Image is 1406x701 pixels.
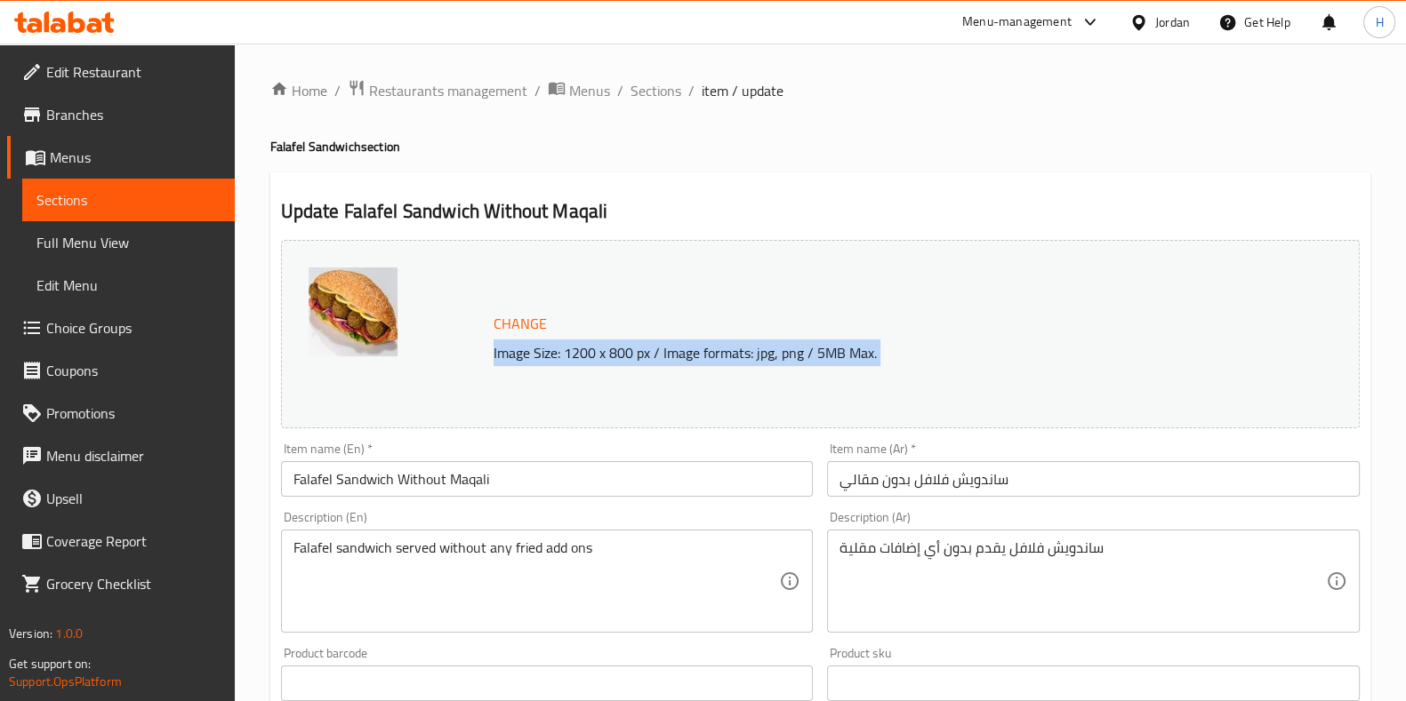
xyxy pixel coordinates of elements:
a: Sections [22,179,235,221]
span: Menus [569,80,610,101]
input: Please enter product barcode [281,665,814,701]
span: Menu disclaimer [46,445,221,466]
a: Coverage Report [7,520,235,562]
span: Promotions [46,402,221,424]
a: Coupons [7,349,235,392]
span: Grocery Checklist [46,573,221,594]
a: Sections [631,80,681,101]
img: %D8%B3%D8%A7%D9%86%D8%AF%D9%88%D9%8A%D8%B4_%D9%81%D9%84%D8%A7%D9%81%D9%84_%D8%A8%D8%AF%D9%88%D9%8... [309,267,398,356]
a: Grocery Checklist [7,562,235,605]
div: Jordan [1155,12,1190,32]
div: Menu-management [962,12,1072,33]
a: Menu disclaimer [7,434,235,477]
span: Menus [50,147,221,168]
a: Full Menu View [22,221,235,264]
span: Restaurants management [369,80,527,101]
span: Full Menu View [36,232,221,253]
li: / [688,80,695,101]
span: item / update [702,80,783,101]
a: Branches [7,93,235,136]
span: Change [494,311,547,337]
li: / [534,80,541,101]
a: Restaurants management [348,79,527,102]
a: Menus [548,79,610,102]
a: Promotions [7,392,235,434]
textarea: Falafel sandwich served without any fried add ons [293,539,780,624]
a: Choice Groups [7,307,235,349]
span: Edit Restaurant [46,61,221,83]
nav: breadcrumb [270,79,1370,102]
span: H [1375,12,1383,32]
input: Enter name Ar [827,461,1360,497]
textarea: ساندويش فلافل يقدم بدون أي إضافات مقلية [840,539,1326,624]
li: / [334,80,341,101]
span: 1.0.0 [55,622,83,645]
span: Coupons [46,360,221,381]
input: Enter name En [281,461,814,497]
span: Version: [9,622,52,645]
a: Menus [7,136,235,179]
a: Upsell [7,477,235,520]
span: Get support on: [9,652,91,675]
span: Branches [46,104,221,125]
span: Choice Groups [46,317,221,339]
a: Edit Menu [22,264,235,307]
h4: Falafel Sandwich section [270,138,1370,155]
span: Sections [36,189,221,211]
input: Please enter product sku [827,665,1360,701]
a: Home [270,80,327,101]
span: Edit Menu [36,275,221,296]
button: Change [486,306,554,342]
a: Support.OpsPlatform [9,670,122,693]
span: Upsell [46,488,221,509]
h2: Update Falafel Sandwich Without Maqali [281,198,1360,225]
span: Coverage Report [46,530,221,552]
a: Edit Restaurant [7,51,235,93]
li: / [617,80,623,101]
p: Image Size: 1200 x 800 px / Image formats: jpg, png / 5MB Max. [486,342,1255,363]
